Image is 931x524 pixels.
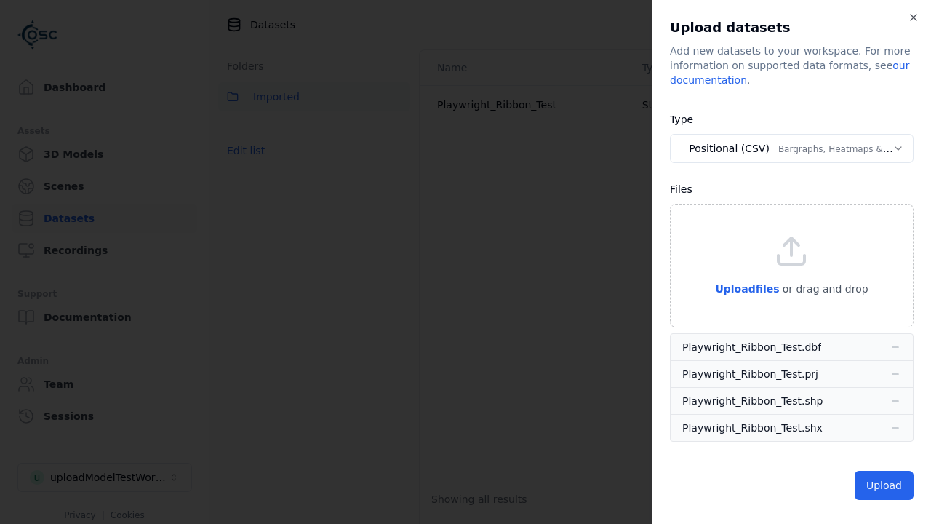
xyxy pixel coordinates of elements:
label: Files [670,183,692,195]
div: Playwright_Ribbon_Test.shx [682,421,823,435]
label: Type [670,114,693,125]
div: Playwright_Ribbon_Test.prj [682,367,818,381]
p: or drag and drop [780,280,868,298]
div: Playwright_Ribbon_Test.shp [682,394,823,408]
h2: Upload datasets [670,17,914,38]
div: Add new datasets to your workspace. For more information on supported data formats, see . [670,44,914,87]
div: Playwright_Ribbon_Test.dbf [682,340,821,354]
button: Upload [855,471,914,500]
span: Upload files [715,283,779,295]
